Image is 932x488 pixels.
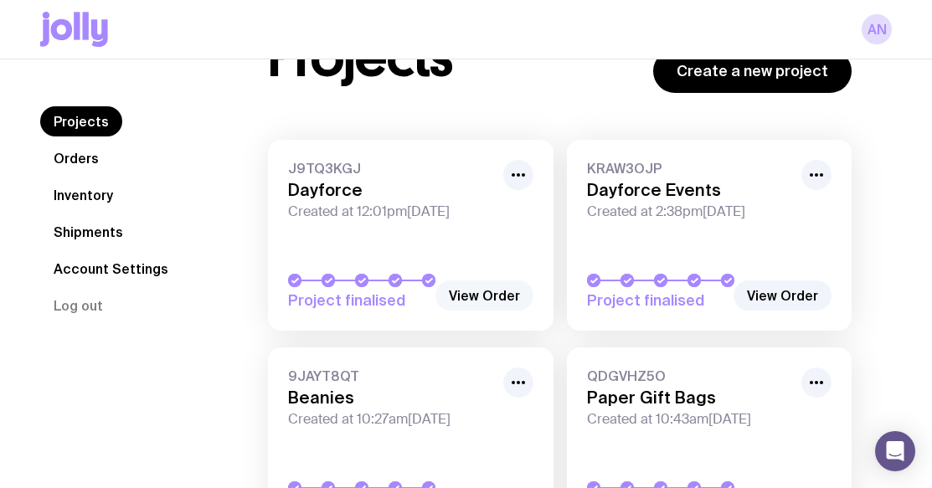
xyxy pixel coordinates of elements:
[288,411,493,428] span: Created at 10:27am[DATE]
[40,106,122,136] a: Projects
[40,217,136,247] a: Shipments
[875,431,915,471] div: Open Intercom Messenger
[567,140,852,331] a: KRAW3OJPDayforce EventsCreated at 2:38pm[DATE]Project finalised
[653,49,852,93] a: Create a new project
[862,14,892,44] a: AN
[587,180,792,200] h3: Dayforce Events
[435,280,533,311] a: View Order
[587,160,792,177] span: KRAW3OJP
[587,290,725,311] span: Project finalised
[40,143,112,173] a: Orders
[40,254,182,284] a: Account Settings
[268,31,453,85] h1: Projects
[288,290,426,311] span: Project finalised
[288,203,493,220] span: Created at 12:01pm[DATE]
[288,388,493,408] h3: Beanies
[587,411,792,428] span: Created at 10:43am[DATE]
[288,180,493,200] h3: Dayforce
[288,367,493,384] span: 9JAYT8QT
[587,388,792,408] h3: Paper Gift Bags
[587,367,792,384] span: QDGVHZ5O
[268,140,554,331] a: J9TQ3KGJDayforceCreated at 12:01pm[DATE]Project finalised
[587,203,792,220] span: Created at 2:38pm[DATE]
[288,160,493,177] span: J9TQ3KGJ
[40,180,126,210] a: Inventory
[734,280,832,311] a: View Order
[40,290,116,321] button: Log out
